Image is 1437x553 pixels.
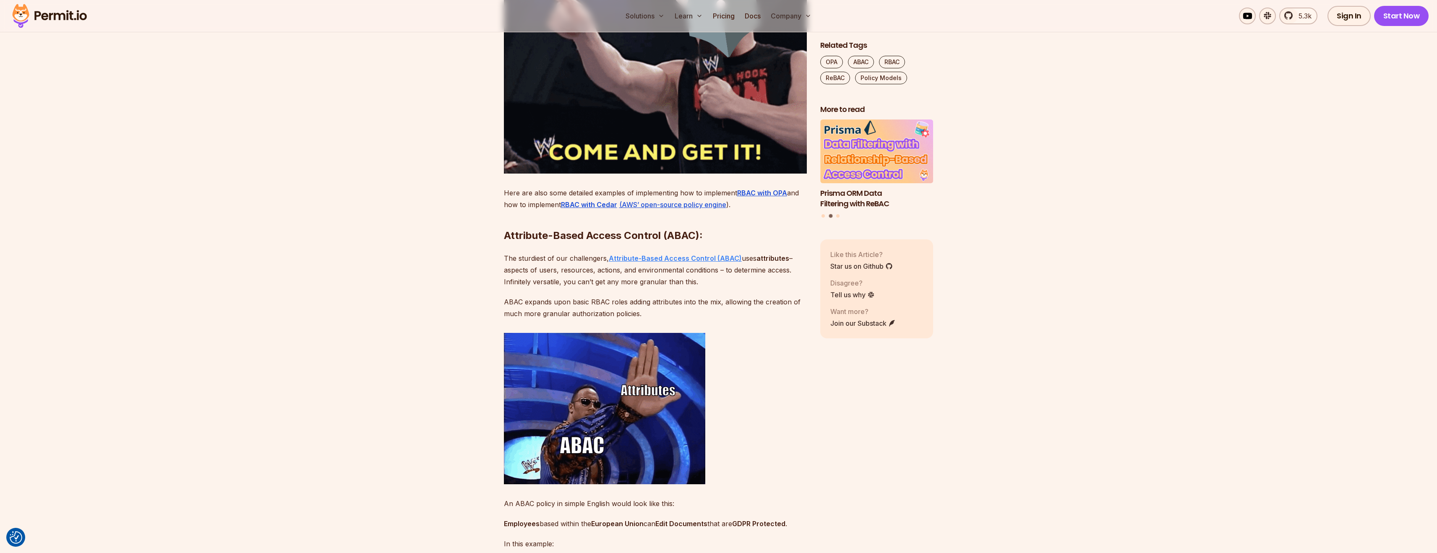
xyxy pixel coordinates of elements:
p: Disagree? [830,278,875,288]
button: Go to slide 2 [829,214,832,218]
button: Consent Preferences [10,531,22,544]
p: An ABAC policy in simple English would look like this: [504,498,807,509]
span: 5.3k [1294,11,1312,21]
a: 5.3k [1279,8,1317,24]
h2: Attribute-Based Access Control (ABAC): [504,195,807,242]
strong: attributes [756,254,789,262]
strong: Employees [504,519,540,528]
a: OPA [820,56,843,68]
button: Company [767,8,815,24]
a: Join our Substack [830,318,896,328]
a: Pricing [709,8,738,24]
p: ABAC expands upon basic RBAC roles adding attributes into the mix, allowing the creation of much ... [504,296,807,319]
a: Docs [741,8,764,24]
p: In this example: [504,538,807,550]
p: The sturdiest of our challengers, uses – aspects of users, resources, actions, and environmental ... [504,252,807,288]
button: Go to slide 1 [822,215,825,218]
h3: Prisma ORM Data Filtering with ReBAC [820,188,934,209]
div: Posts [820,120,934,219]
a: RBAC [879,56,905,68]
button: Solutions [622,8,668,24]
a: Attribute-Based Access Control (ABAC) [609,254,742,262]
img: Permit logo [8,2,91,30]
p: Want more? [830,306,896,317]
a: Tell us why [830,290,875,300]
a: Policy Models [855,72,907,84]
img: Prisma ORM Data Filtering with ReBAC [820,120,934,184]
img: Revisit consent button [10,531,22,544]
button: Go to slide 3 [836,215,840,218]
a: Star us on Github [830,261,893,271]
h2: Related Tags [820,40,934,51]
a: ABAC [848,56,874,68]
h2: More to read [820,104,934,115]
strong: GDPR Protected [732,519,785,528]
a: ReBAC [820,72,850,84]
p: Here are also some detailed examples of implementing how to implement and how to implement ). [504,187,807,210]
li: 2 of 3 [820,120,934,209]
a: Sign In [1327,6,1371,26]
p: based within the can that are . [504,518,807,530]
img: ezgif-3-034d82aee6.gif [504,333,705,484]
a: RBAC with OPA [737,189,787,197]
strong: European Union [591,519,644,528]
a: Prisma ORM Data Filtering with ReBACPrisma ORM Data Filtering with ReBAC [820,120,934,209]
p: Like this Article? [830,249,893,260]
a: RBAC with Cedar [561,200,617,209]
a: (AWS’ open-source policy engine [619,200,726,209]
strong: Edit Documents [655,519,707,528]
button: Learn [671,8,706,24]
a: Start Now [1374,6,1429,26]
